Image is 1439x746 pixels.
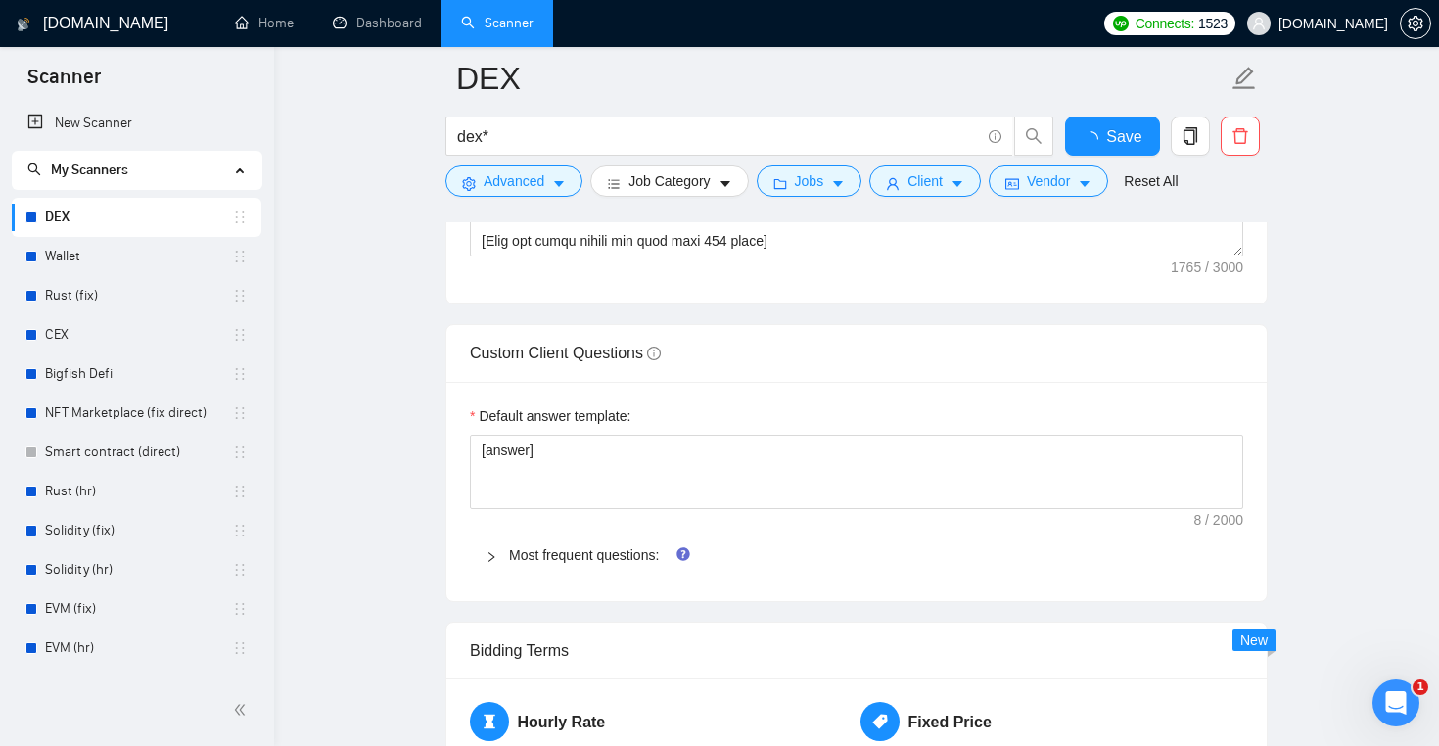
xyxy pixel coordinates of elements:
[470,435,1243,509] textarea: Default answer template:
[12,550,261,589] li: Solidity (hr)
[12,276,261,315] li: Rust (fix)
[1083,131,1106,147] span: loading
[470,345,661,361] span: Custom Client Questions
[1171,117,1210,156] button: copy
[1198,13,1228,34] span: 1523
[27,162,128,178] span: My Scanners
[1124,170,1178,192] a: Reset All
[860,702,900,741] span: tag
[1252,17,1266,30] span: user
[456,54,1228,103] input: Scanner name...
[45,276,232,315] a: Rust (fix)
[45,550,232,589] a: Solidity (hr)
[12,394,261,433] li: NFT Marketplace (fix direct)
[12,629,261,668] li: EVM (hr)
[719,176,732,191] span: caret-down
[989,130,1001,143] span: info-circle
[45,394,232,433] a: NFT Marketplace (fix direct)
[1106,124,1141,149] span: Save
[45,315,232,354] a: CEX
[1015,127,1052,145] span: search
[27,163,41,176] span: search
[795,170,824,192] span: Jobs
[45,433,232,472] a: Smart contract (direct)
[1005,176,1019,191] span: idcard
[445,165,582,197] button: settingAdvancedcaret-down
[12,354,261,394] li: Bigfish Defi
[12,63,116,104] span: Scanner
[45,198,232,237] a: DEX
[232,366,248,382] span: holder
[12,198,261,237] li: DEX
[470,702,509,741] span: hourglass
[1078,176,1091,191] span: caret-down
[232,405,248,421] span: holder
[12,237,261,276] li: Wallet
[27,104,246,143] a: New Scanner
[1027,170,1070,192] span: Vendor
[232,249,248,264] span: holder
[757,165,862,197] button: folderJobscaret-down
[45,237,232,276] a: Wallet
[470,702,853,741] h5: Hourly Rate
[907,170,943,192] span: Client
[486,551,497,563] span: right
[232,444,248,460] span: holder
[773,176,787,191] span: folder
[1136,13,1194,34] span: Connects:
[552,176,566,191] span: caret-down
[989,165,1108,197] button: idcardVendorcaret-down
[12,104,261,143] li: New Scanner
[12,589,261,629] li: EVM (fix)
[232,562,248,578] span: holder
[457,124,980,149] input: Search Freelance Jobs...
[1400,16,1431,31] a: setting
[232,484,248,499] span: holder
[628,170,710,192] span: Job Category
[17,9,30,40] img: logo
[1222,127,1259,145] span: delete
[1113,16,1129,31] img: upwork-logo.png
[51,162,128,178] span: My Scanners
[45,354,232,394] a: Bigfish Defi
[235,15,294,31] a: homeHome
[470,533,1243,578] div: Most frequent questions:
[860,702,1243,741] h5: Fixed Price
[1014,117,1053,156] button: search
[12,315,261,354] li: CEX
[607,176,621,191] span: bars
[1231,66,1257,91] span: edit
[12,472,261,511] li: Rust (hr)
[1065,117,1160,156] button: Save
[232,288,248,303] span: holder
[509,547,659,563] a: Most frequent questions:
[1172,127,1209,145] span: copy
[12,511,261,550] li: Solidity (fix)
[590,165,748,197] button: barsJob Categorycaret-down
[951,176,964,191] span: caret-down
[12,668,261,707] li: TON Fix (general)
[1221,117,1260,156] button: delete
[831,176,845,191] span: caret-down
[462,176,476,191] span: setting
[232,210,248,225] span: holder
[45,472,232,511] a: Rust (hr)
[45,589,232,629] a: EVM (fix)
[232,327,248,343] span: holder
[484,170,544,192] span: Advanced
[12,433,261,472] li: Smart contract (direct)
[470,623,1243,678] div: Bidding Terms
[1400,8,1431,39] button: setting
[1401,16,1430,31] span: setting
[1240,632,1268,648] span: New
[461,15,534,31] a: searchScanner
[647,347,661,360] span: info-circle
[886,176,900,191] span: user
[233,700,253,720] span: double-left
[232,640,248,656] span: holder
[232,523,248,538] span: holder
[869,165,981,197] button: userClientcaret-down
[232,601,248,617] span: holder
[45,511,232,550] a: Solidity (fix)
[333,15,422,31] a: dashboardDashboard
